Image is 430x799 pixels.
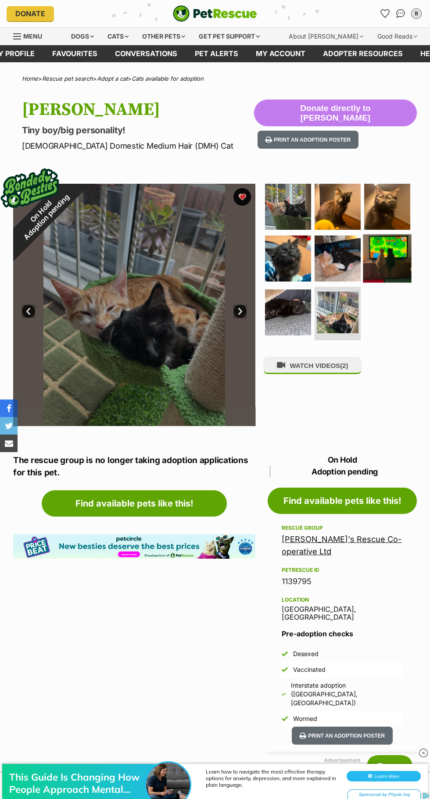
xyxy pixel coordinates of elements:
p: [DEMOGRAPHIC_DATA] Domestic Medium Hair (DMH) Cat [22,140,254,152]
div: Interstate adoption ([GEOGRAPHIC_DATA], [GEOGRAPHIC_DATA]) [291,681,403,707]
a: Joy looks good on you at Elysia Wellness Retreat!At [GEOGRAPHIC_DATA], your health, your way. Sta... [0,0,131,99]
p: The rescue group is no longer taking adoption applications for this pet. [13,454,255,479]
a: My account [247,45,314,62]
img: Photo of Zora [315,184,361,230]
p: Tiny boy/big personality! [22,124,254,136]
div: Sponsored by Physio Inq [348,43,421,54]
div: [GEOGRAPHIC_DATA], [GEOGRAPHIC_DATA] [282,595,403,621]
div: PetRescue ID [282,567,403,574]
div: Joy looks good on you at Elysia Wellness Retreat! [5,70,130,84]
img: 2d9R6S1cGnYOmUSX6yAvhADIM%23300x300.png [117,97,128,108]
div: Other pets [136,28,191,45]
div: Good Reads [371,28,423,45]
button: Print an adoption poster [258,131,358,149]
img: Pet Circle promo banner [13,534,255,559]
a: conversations [106,45,186,62]
img: Yes [282,651,288,657]
span: Menu [23,32,42,40]
img: Photo of Zora [363,234,412,282]
div: At [GEOGRAPHIC_DATA], your health, your way. Stay 3-7 nights with expert support—no rigid schedul... [5,85,128,99]
button: Print an adoption poster [292,727,393,745]
a: Menu [13,28,48,43]
div: Dogs [65,28,100,45]
img: Photo of Zora [317,292,358,333]
a: Pet alerts [186,45,247,62]
div: Vaccinated [293,665,326,674]
button: My account [409,7,423,21]
a: Next [233,305,247,318]
img: adchoices.png [125,1,130,7]
div: About [PERSON_NAME] [283,28,369,45]
div: Rescue group [282,524,403,531]
div: Location [282,596,403,603]
img: Photo of Zora [265,184,311,230]
b: Elysia Wellness Retreat [78,103,115,107]
ul: Account quick links [378,7,423,21]
span: Sponsored by [78,99,115,107]
a: Adopter resources [314,45,412,62]
a: Find available pets like this! [42,490,227,517]
h1: [PERSON_NAME] [22,100,254,120]
img: Yes [282,667,288,673]
a: PetRescue [173,5,257,22]
img: Photo of Zora [265,289,311,335]
img: Photo of Zora [315,235,361,282]
h3: Pre-adoption checks [282,628,403,639]
button: Donate directly to [PERSON_NAME] [254,100,417,127]
span: (2) [340,362,348,369]
div: ll [412,9,421,18]
button: favourite [233,188,251,206]
img: This Guide Is Changing How People Approach Mental Health [146,16,190,60]
img: Yes [282,692,285,696]
div: 1139795 [282,575,403,588]
a: Adopt a cat [97,75,128,82]
a: Find available pets like this! [268,488,417,514]
img: logo-cat-932fe2b9b8326f06289b0f2fb663e598f794de774fb13d1741a6617ecf9a85b4.svg [173,5,257,22]
a: Rescue pet search [42,75,93,82]
div: Learn how to navigate the most effective therapy options for anxiety, depression, and more explai... [206,22,337,42]
img: Photo of Zora [265,235,311,282]
a: Favourites [43,45,106,62]
img: Photo of Zora [364,184,410,230]
div: Cats [101,28,135,45]
button: WATCH VIDEOS(2) [263,357,362,374]
a: Donate [7,6,54,21]
a: Conversations [394,7,408,21]
div: Wormed [293,714,317,723]
a: Prev [22,305,35,318]
span: Adoption pending [270,466,417,478]
a: Home [22,75,38,82]
div: This Guide Is Changing How People Approach Mental Health [9,25,150,49]
a: Favourites [378,7,392,21]
p: On Hold [268,454,417,478]
img: close_rtb.svg [419,749,428,757]
button: Learn More [347,25,421,35]
div: Get pet support [193,28,266,45]
a: Cats available for adoption [132,75,204,82]
img: chat-41dd97257d64d25036548639549fe6c8038ab92f7586957e7f3b1b290dea8141.svg [396,9,405,18]
a: [PERSON_NAME]'s Rescue Co-operative Ltd [282,535,401,556]
img: Yes [282,716,288,722]
div: Desexed [293,649,319,658]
